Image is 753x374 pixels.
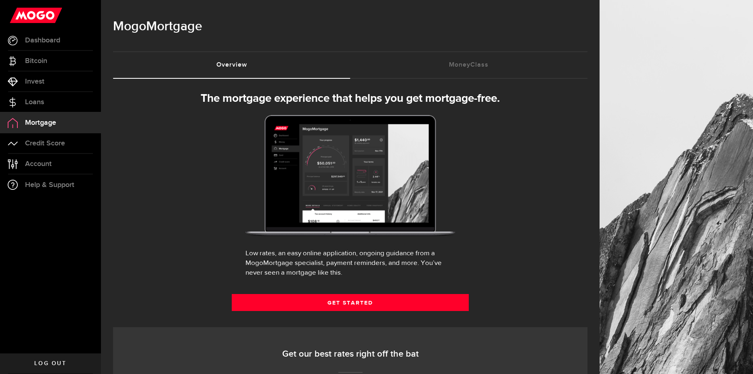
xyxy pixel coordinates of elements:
[34,361,66,366] span: Log out
[25,99,44,106] span: Loans
[25,78,44,85] span: Invest
[153,92,548,105] h3: The mortgage experience that helps you get mortgage-free.
[25,37,60,44] span: Dashboard
[350,52,588,78] a: MoneyClass
[113,51,587,79] ul: Tabs Navigation
[25,57,47,65] span: Bitcoin
[25,140,65,147] span: Credit Score
[25,160,52,168] span: Account
[25,181,74,189] span: Help & Support
[245,249,455,278] div: Low rates, an easy online application, ongoing guidance from a MogoMortgage specialist, payment r...
[25,119,56,126] span: Mortgage
[113,19,146,34] span: Mogo
[139,349,561,360] h4: Get our best rates right off the bat
[6,3,31,27] button: Open LiveChat chat widget
[113,16,587,37] h1: Mortgage
[232,294,469,311] a: Get Started
[113,52,350,78] a: Overview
